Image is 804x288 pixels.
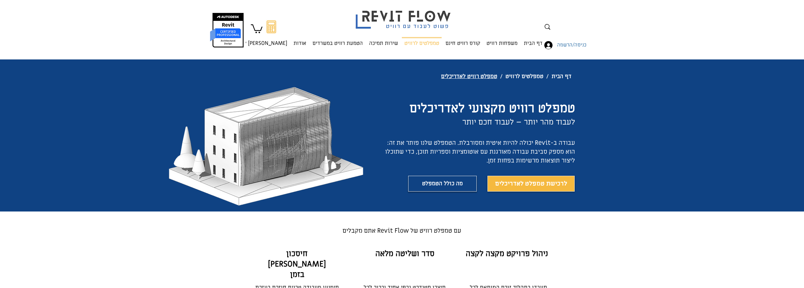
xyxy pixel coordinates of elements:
[505,73,543,80] span: טמפלטים לרוויט
[443,37,483,50] p: קורס רוויט חינם
[438,70,500,82] a: טמפלט רוויט לאדריכלים
[246,37,546,50] nav: אתר
[484,37,520,50] p: משפחות רוויט
[552,73,571,80] span: דף הבית
[314,226,490,235] p: ​
[233,37,290,50] a: [PERSON_NAME] קשר
[462,117,575,127] span: לעבוד מהר יותר – לעבוד חכם יותר
[409,100,575,117] span: טמפלט רוויט מקצועי לאדריכלים
[487,176,575,192] a: לרכישת טמפלט לאדריכלים
[268,248,326,280] span: חיסכון [PERSON_NAME] בזמן
[441,73,497,80] span: טמפלט רוויט לאדריכלים
[483,37,521,50] a: משפחות רוויט
[500,73,502,79] span: /
[442,37,483,50] a: קורס רוויט חינם
[310,37,365,50] p: הטמעת רוויט במשרדים
[291,37,309,50] p: אודות
[375,248,434,259] span: סדר ושליטה מלאה
[502,70,547,82] a: טמפלטים לרוויט
[366,37,401,50] a: שירות תמיכה
[521,37,546,50] a: דף הבית
[408,176,477,192] a: מה כולל הטמפלט
[548,70,575,82] a: דף הבית
[342,227,461,235] span: עם טמפלט רוויט של Revit Flow אתם מקבלים
[309,37,366,50] a: הטמעת רוויט במשרדים
[547,73,548,79] span: /
[164,83,369,209] img: בניין משרדים טמפלט רוויט
[495,179,567,188] span: לרכישת טמפלט לאדריכלים
[349,1,459,30] img: Revit flow logo פשוט לעבוד עם רוויט
[466,248,548,259] span: ניהול פרויקט מקצה לקצה
[267,21,276,33] svg: מחשבון מעבר מאוטוקאד לרוויט
[385,139,575,165] span: עבודה ב-Revit יכולה להיות איטית ומסורבלת. הטמפלט שלנו פותר את זה: הוא מספק סביבת עבודה מאורגנת עם...
[290,37,309,50] a: אודות
[422,179,463,188] span: מה כולל הטמפלט
[209,13,245,48] img: autodesk certified professional in revit for architectural design יונתן אלדד
[402,38,442,50] p: טמפלטים לרוויט
[234,37,290,50] p: [PERSON_NAME] קשר
[401,37,442,50] a: טמפלטים לרוויט
[540,39,568,51] button: כניסה/הרשמה
[404,70,575,83] nav: נתיב הניווט (breadcrumbs)
[555,41,589,49] span: כניסה/הרשמה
